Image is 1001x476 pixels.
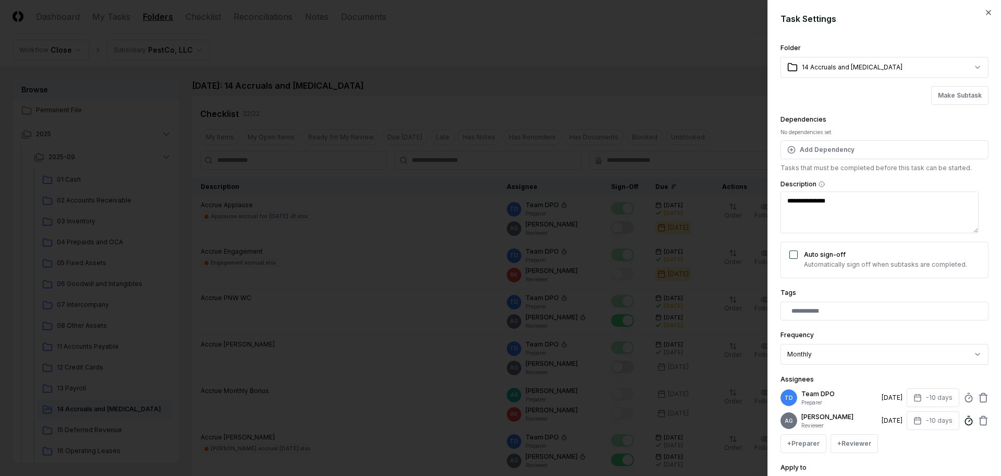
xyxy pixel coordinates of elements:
label: Tags [780,289,796,296]
p: Team DPO [801,389,877,399]
label: Folder [780,44,801,52]
label: Assignees [780,375,814,383]
p: Reviewer [801,422,877,430]
span: AG [785,417,793,425]
p: Preparer [801,399,877,407]
p: Automatically sign off when subtasks are completed. [804,260,967,269]
button: Add Dependency [780,140,988,159]
button: -10 days [907,411,959,430]
p: Tasks that must be completed before this task can be started. [780,163,988,173]
button: +Preparer [780,434,826,453]
div: [DATE] [882,416,902,425]
p: [PERSON_NAME] [801,412,877,422]
button: -10 days [907,388,959,407]
div: [DATE] [882,393,902,402]
label: Frequency [780,331,814,339]
h2: Task Settings [780,13,988,25]
span: TD [785,394,793,402]
label: Auto sign-off [804,251,846,258]
label: Description [780,181,988,187]
button: +Reviewer [831,434,878,453]
button: Make Subtask [931,86,988,105]
label: Dependencies [780,115,826,123]
button: Description [819,181,825,187]
label: Apply to [780,463,807,471]
div: No dependencies set [780,128,988,136]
